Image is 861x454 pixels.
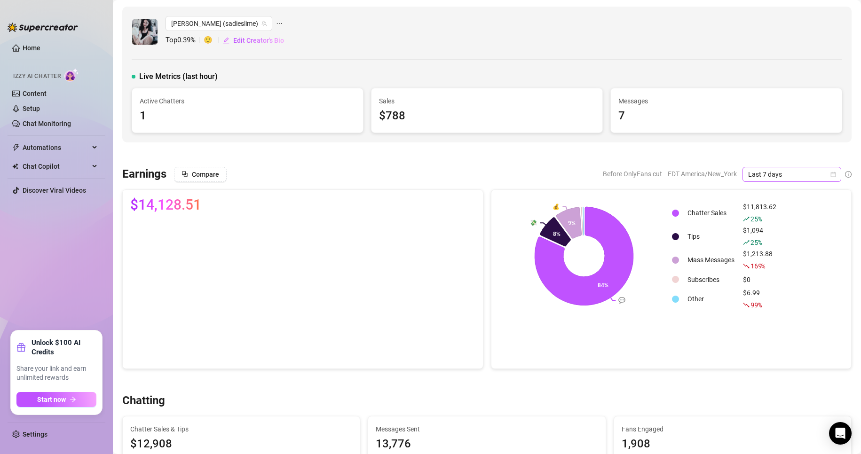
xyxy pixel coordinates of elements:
span: rise [743,216,750,222]
div: 7 [618,107,834,125]
span: rise [743,239,750,246]
span: Share your link and earn unlimited rewards [16,364,96,383]
td: Chatter Sales [684,202,738,224]
span: Active Chatters [140,96,355,106]
span: fall [743,302,750,308]
text: 💬 [618,297,625,304]
div: $1,213.88 [743,249,776,271]
span: Edit Creator's Bio [233,37,284,44]
h3: Chatting [122,393,165,408]
img: logo-BBDzfeDw.svg [8,23,78,32]
span: Compare [192,171,219,178]
span: 99 % [750,300,761,309]
td: Mass Messages [684,249,738,271]
a: Content [23,90,47,97]
td: Other [684,288,738,310]
span: Chatter Sales & Tips [130,424,352,434]
span: 169 % [750,261,765,270]
span: info-circle [845,171,852,178]
strong: Unlock $100 AI Credits [32,338,96,357]
a: Setup [23,105,40,112]
button: Edit Creator's Bio [222,33,284,48]
span: Start now [37,396,66,403]
img: AI Chatter [64,68,79,82]
span: edit [223,37,229,44]
h3: Earnings [122,167,166,182]
span: Top 0.39 % [166,35,204,46]
div: Open Intercom Messenger [829,422,852,445]
a: Settings [23,431,47,438]
span: 25 % [750,238,761,247]
td: Subscribes [684,272,738,287]
span: Before OnlyFans cut [603,167,662,181]
span: $12,908 [130,435,352,453]
span: team [261,21,267,26]
span: arrow-right [70,396,76,403]
td: Tips [684,225,738,248]
span: gift [16,343,26,352]
span: Sales [379,96,595,106]
button: Start nowarrow-right [16,392,96,407]
span: Fans Engaged [622,424,844,434]
span: Izzy AI Chatter [13,72,61,81]
span: thunderbolt [12,144,20,151]
div: 13,776 [376,435,598,453]
div: $788 [379,107,595,125]
span: 25 % [750,214,761,223]
span: fall [743,263,750,269]
button: Compare [174,167,227,182]
text: 💰 [553,203,560,210]
div: 1,908 [622,435,844,453]
span: EDT America/New_York [668,167,737,181]
span: calendar [830,172,836,177]
div: $6.99 [743,288,776,310]
img: Sadie [132,19,158,45]
span: Messages [618,96,834,106]
a: Discover Viral Videos [23,187,86,194]
div: 1 [140,107,355,125]
span: Last 7 days [748,167,836,181]
span: block [182,171,188,177]
a: Chat Monitoring [23,120,71,127]
span: Live Metrics (last hour) [139,71,218,82]
img: Chat Copilot [12,163,18,170]
span: Sadie (sadieslime) [171,16,267,31]
span: ellipsis [276,16,283,31]
a: Home [23,44,40,52]
span: Messages Sent [376,424,598,434]
span: 🙂 [204,35,222,46]
div: $0 [743,274,776,285]
span: $14,128.51 [130,197,201,212]
span: Automations [23,140,89,155]
div: $1,094 [743,225,776,248]
text: 💸 [530,219,537,226]
div: $11,813.62 [743,202,776,224]
span: Chat Copilot [23,159,89,174]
